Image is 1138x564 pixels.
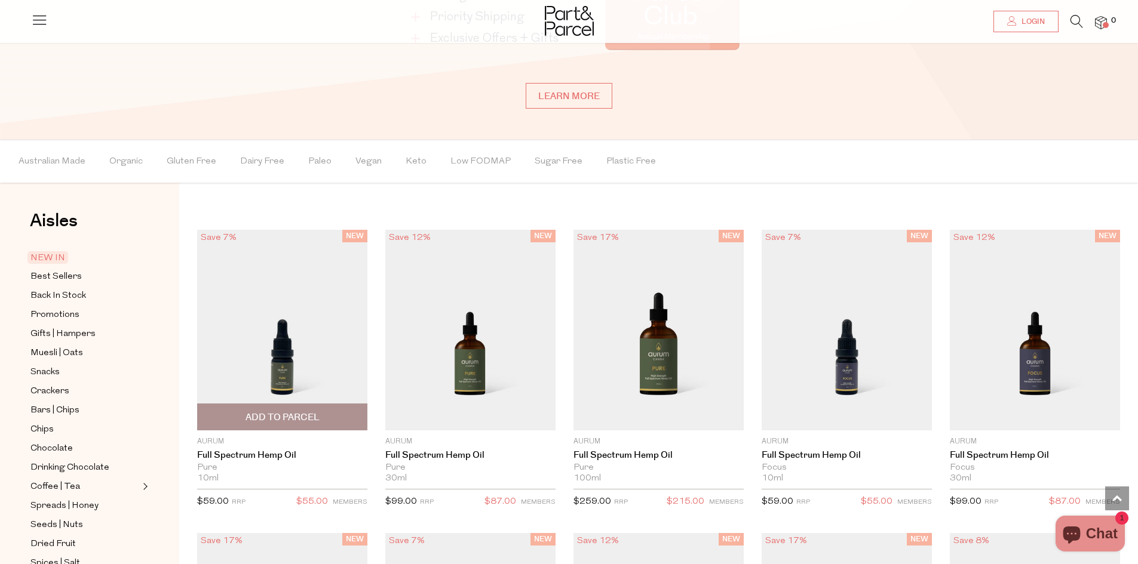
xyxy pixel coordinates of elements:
small: MEMBERS [897,499,932,506]
img: Part&Parcel [545,6,594,36]
div: Save 17% [197,533,246,549]
img: Full Spectrum Hemp Oil [197,230,367,430]
span: NEW [719,230,744,242]
a: Chocolate [30,441,139,456]
span: Paleo [308,141,332,183]
a: Dried Fruit [30,537,139,551]
button: Add To Parcel [197,403,367,430]
img: Full Spectrum Hemp Oil [385,230,556,430]
span: Dairy Free [240,141,284,183]
span: NEW [342,230,367,242]
p: Aurum [573,436,744,447]
span: 10ml [197,473,219,484]
span: Chocolate [30,442,73,456]
span: Organic [109,141,143,183]
small: MEMBERS [1085,499,1120,506]
div: Save 7% [385,533,428,549]
button: Expand/Collapse Coffee | Tea [140,479,148,494]
div: Save 7% [762,230,805,246]
span: Back In Stock [30,289,86,303]
span: 30ml [385,473,407,484]
span: Low FODMAP [450,141,511,183]
span: 30ml [950,473,971,484]
span: 0 [1108,16,1119,26]
span: Vegan [355,141,382,183]
span: Gifts | Hampers [30,327,96,341]
small: RRP [614,499,628,506]
span: Plastic Free [606,141,656,183]
div: Save 12% [385,230,434,246]
span: Snacks [30,365,60,380]
span: $259.00 [573,497,611,506]
a: Login [993,11,1059,32]
a: Gifts | Hampers [30,326,139,341]
a: Full Spectrum Hemp Oil [762,450,932,461]
span: Bars | Chips [30,403,79,418]
p: Aurum [950,436,1120,447]
span: Spreads | Honey [30,499,99,513]
a: Coffee | Tea [30,479,139,494]
div: Pure [573,463,744,473]
div: Save 7% [197,230,240,246]
span: Aisles [30,208,78,234]
small: MEMBERS [709,499,744,506]
span: NEW [530,533,556,545]
span: NEW IN [27,251,68,264]
a: Muesli | Oats [30,346,139,360]
a: Crackers [30,384,139,399]
a: Spreads | Honey [30,498,139,513]
span: Australian Made [19,141,85,183]
a: Best Sellers [30,269,139,284]
span: Crackers [30,384,69,399]
a: Full Spectrum Hemp Oil [385,450,556,461]
inbox-online-store-chat: Shopify online store chat [1052,516,1128,554]
span: Login [1019,17,1045,27]
span: NEW [1095,230,1120,242]
small: MEMBERS [521,499,556,506]
span: Add To Parcel [246,411,320,424]
span: $55.00 [861,494,892,510]
span: NEW [907,230,932,242]
span: Muesli | Oats [30,346,83,360]
a: 0 [1095,16,1107,29]
span: $215.00 [667,494,704,510]
div: Pure [197,463,367,473]
span: Dried Fruit [30,537,76,551]
div: Save 8% [950,533,993,549]
span: Keto [406,141,427,183]
a: Promotions [30,307,139,322]
span: NEW [342,533,367,545]
small: RRP [984,499,998,506]
small: RRP [420,499,434,506]
a: Seeds | Nuts [30,517,139,532]
div: Focus [950,463,1120,473]
img: Full Spectrum Hemp Oil [762,230,932,430]
div: Save 12% [573,533,622,549]
a: Back In Stock [30,288,139,303]
span: Chips [30,423,54,437]
a: Snacks [30,365,139,380]
div: Save 12% [950,230,999,246]
span: Gluten Free [167,141,216,183]
span: $59.00 [762,497,793,506]
a: Full Spectrum Hemp Oil [573,450,744,461]
div: Pure [385,463,556,473]
span: NEW [530,230,556,242]
p: Aurum [197,436,367,447]
span: Seeds | Nuts [30,518,83,532]
div: Save 17% [762,533,811,549]
a: NEW IN [30,251,139,265]
a: Full Spectrum Hemp Oil [197,450,367,461]
small: RRP [796,499,810,506]
img: Full Spectrum Hemp Oil [950,230,1120,430]
span: NEW [907,533,932,545]
a: Bars | Chips [30,403,139,418]
small: MEMBERS [333,499,367,506]
p: Aurum [385,436,556,447]
span: NEW [719,533,744,545]
a: Aisles [30,212,78,242]
span: Sugar Free [535,141,582,183]
a: Full Spectrum Hemp Oil [950,450,1120,461]
span: 10ml [762,473,783,484]
div: Focus [762,463,932,473]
